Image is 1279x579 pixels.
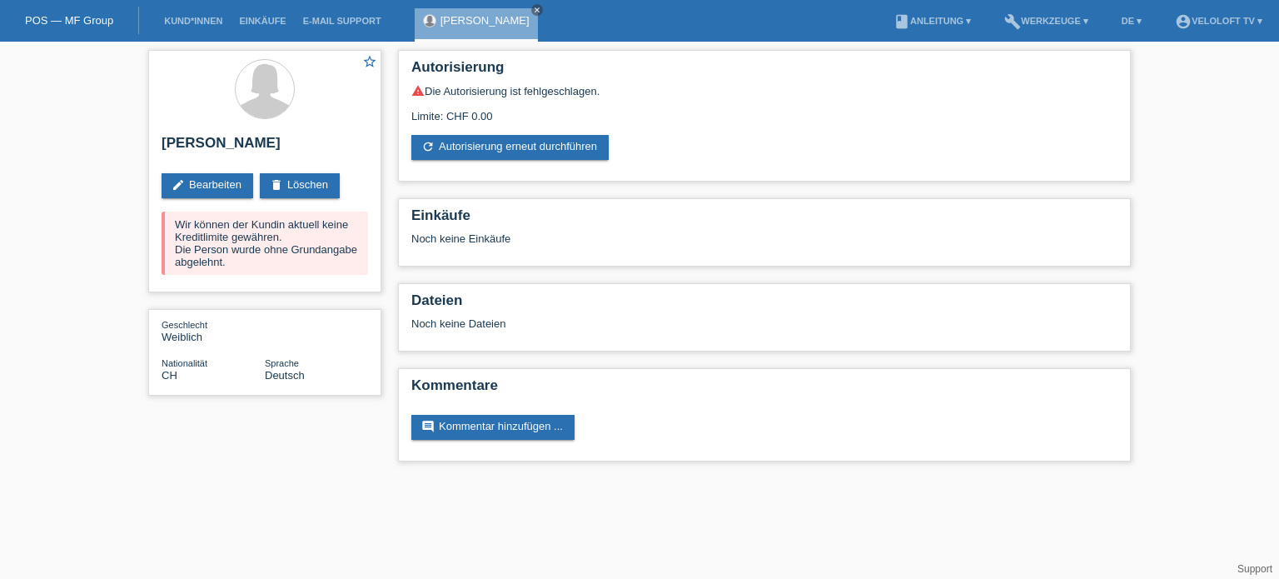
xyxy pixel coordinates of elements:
[1004,13,1021,30] i: build
[1113,16,1150,26] a: DE ▾
[362,54,377,72] a: star_border
[411,97,1117,122] div: Limite: CHF 0.00
[411,84,425,97] i: warning
[996,16,1097,26] a: buildWerkzeuge ▾
[421,140,435,153] i: refresh
[421,420,435,433] i: comment
[411,232,1117,257] div: Noch keine Einkäufe
[411,292,1117,317] h2: Dateien
[270,178,283,192] i: delete
[440,14,530,27] a: [PERSON_NAME]
[362,54,377,69] i: star_border
[411,84,1117,97] div: Die Autorisierung ist fehlgeschlagen.
[265,369,305,382] span: Deutsch
[411,317,920,330] div: Noch keine Dateien
[1175,13,1192,30] i: account_circle
[162,320,207,330] span: Geschlecht
[533,6,541,14] i: close
[411,135,609,160] a: refreshAutorisierung erneut durchführen
[893,13,910,30] i: book
[265,358,299,368] span: Sprache
[25,14,113,27] a: POS — MF Group
[156,16,231,26] a: Kund*innen
[531,4,543,16] a: close
[162,318,265,343] div: Weiblich
[162,212,368,275] div: Wir können der Kundin aktuell keine Kreditlimite gewähren. Die Person wurde ohne Grundangabe abge...
[411,207,1117,232] h2: Einkäufe
[1237,563,1272,575] a: Support
[411,415,575,440] a: commentKommentar hinzufügen ...
[1167,16,1271,26] a: account_circleVeloLoft TV ▾
[162,173,253,198] a: editBearbeiten
[260,173,340,198] a: deleteLöschen
[411,377,1117,402] h2: Kommentare
[162,358,207,368] span: Nationalität
[885,16,979,26] a: bookAnleitung ▾
[162,369,177,382] span: Schweiz
[411,59,1117,84] h2: Autorisierung
[172,178,185,192] i: edit
[295,16,390,26] a: E-Mail Support
[162,135,368,160] h2: [PERSON_NAME]
[231,16,294,26] a: Einkäufe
